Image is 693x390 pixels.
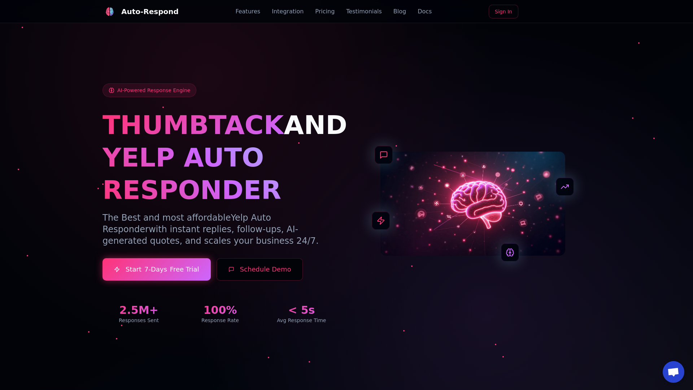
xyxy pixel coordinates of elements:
span: THUMBTACK [103,110,284,140]
h1: YELP AUTO RESPONDER [103,141,338,206]
span: 7-Days [144,264,167,274]
div: 100% [184,304,256,317]
a: Blog [393,7,406,16]
a: Features [235,7,260,16]
a: Testimonials [346,7,382,16]
div: Response Rate [184,317,256,324]
a: Docs [418,7,432,16]
span: AI-Powered Response Engine [117,87,190,94]
a: Pricing [315,7,335,16]
iframe: Sign in with Google Button [520,4,594,20]
div: Responses Sent [103,317,175,324]
p: The Best and most affordable with instant replies, follow-ups, AI-generated quotes, and scales yo... [103,212,338,247]
img: AI Neural Network Brain [380,152,565,256]
a: Sign In [489,5,518,18]
div: Avg Response Time [265,317,338,324]
span: Yelp Auto Responder [103,213,271,234]
div: 2.5M+ [103,304,175,317]
span: AND [284,110,347,140]
button: Schedule Demo [217,258,303,281]
a: Auto-Respond LogoAuto-Respond [103,4,179,19]
div: Open chat [663,361,684,383]
div: < 5s [265,304,338,317]
a: Integration [272,7,304,16]
a: Start7-DaysFree Trial [103,258,211,281]
img: Auto-Respond Logo [105,7,114,16]
div: Auto-Respond [121,6,179,17]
